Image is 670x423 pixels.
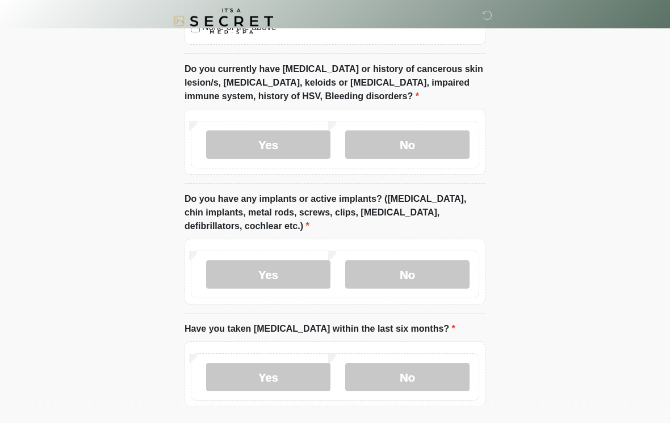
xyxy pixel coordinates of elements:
[206,261,330,289] label: Yes
[185,63,485,104] label: Do you currently have [MEDICAL_DATA] or history of cancerous skin lesion/s, [MEDICAL_DATA], keloi...
[173,9,273,34] img: It's A Secret Med Spa Logo
[345,363,470,392] label: No
[206,131,330,159] label: Yes
[345,261,470,289] label: No
[345,131,470,159] label: No
[185,323,455,336] label: Have you taken [MEDICAL_DATA] within the last six months?
[185,193,485,234] label: Do you have any implants or active implants? ([MEDICAL_DATA], chin implants, metal rods, screws, ...
[206,363,330,392] label: Yes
